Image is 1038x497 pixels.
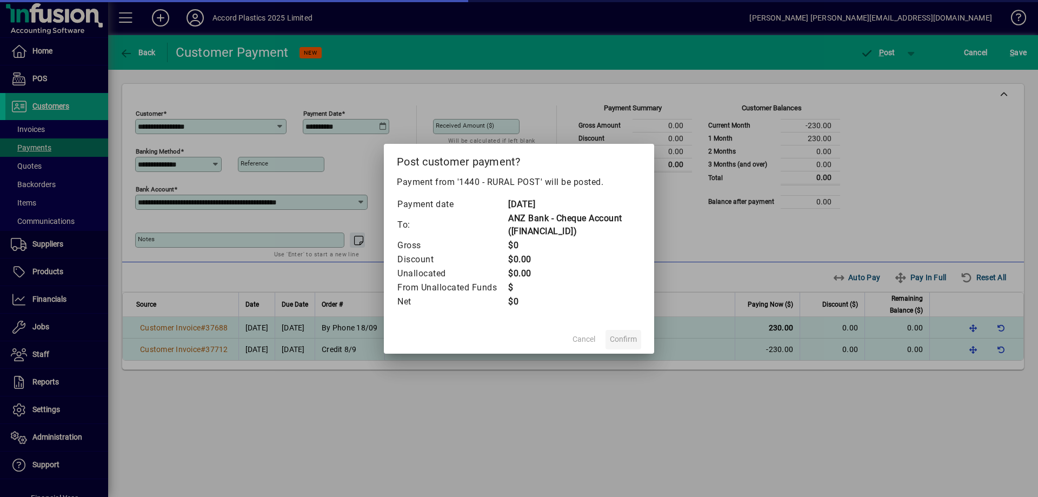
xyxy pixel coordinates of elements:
[397,211,508,238] td: To:
[397,197,508,211] td: Payment date
[384,144,654,175] h2: Post customer payment?
[397,238,508,253] td: Gross
[397,281,508,295] td: From Unallocated Funds
[397,267,508,281] td: Unallocated
[508,238,641,253] td: $0
[508,253,641,267] td: $0.00
[508,197,641,211] td: [DATE]
[397,176,641,189] p: Payment from '1440 - RURAL POST' will be posted.
[508,281,641,295] td: $
[508,295,641,309] td: $0
[508,267,641,281] td: $0.00
[397,295,508,309] td: Net
[508,211,641,238] td: ANZ Bank - Cheque Account ([FINANCIAL_ID])
[397,253,508,267] td: Discount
